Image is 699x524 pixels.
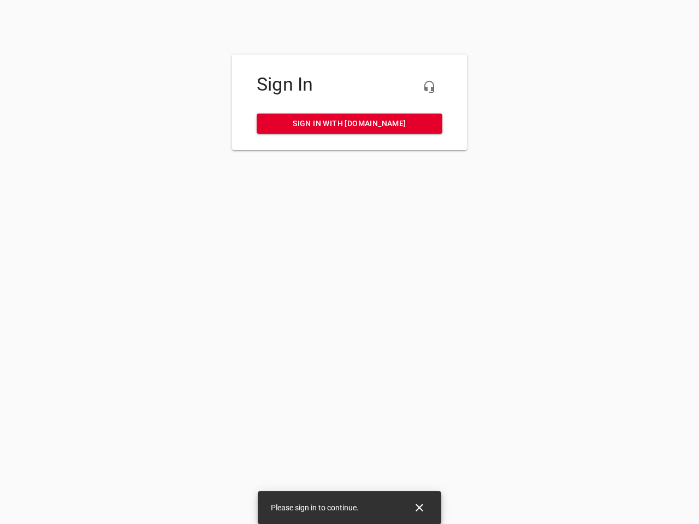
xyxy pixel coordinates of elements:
[406,495,433,521] button: Close
[416,74,442,100] button: Live Chat
[265,117,434,130] span: Sign in with [DOMAIN_NAME]
[257,114,442,134] a: Sign in with [DOMAIN_NAME]
[271,503,359,512] span: Please sign in to continue.
[257,74,442,96] h4: Sign In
